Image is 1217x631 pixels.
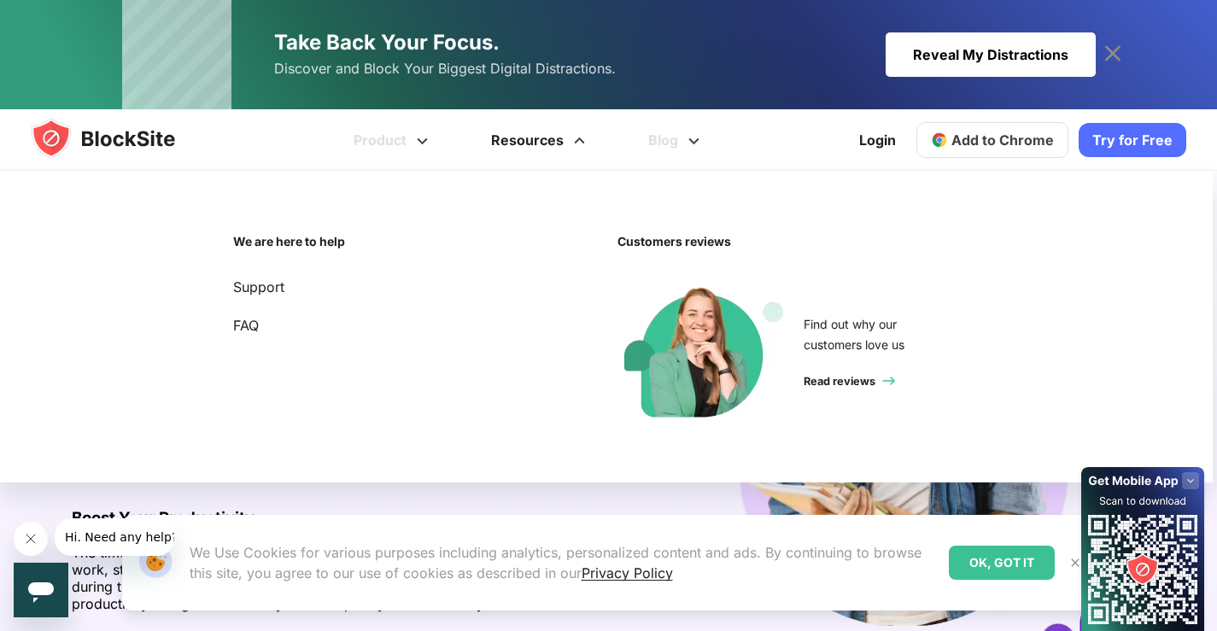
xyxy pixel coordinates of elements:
a: Read reviews [804,373,898,388]
span: Hi. Need any help? [10,12,123,26]
a: Privacy Policy [582,564,673,581]
img: chrome-icon.svg [931,131,948,149]
span: Take Back Your Focus. [274,30,500,55]
a: Blog [619,109,734,171]
img: Close [1068,556,1082,570]
iframe: Botón para iniciar la ventana de mensajería [14,563,68,617]
div: OK, GOT IT [949,546,1055,580]
iframe: Cerrar mensaje [14,522,48,556]
p: We Use Cookies for various purposes including analytics, personalized content and ads. By continu... [190,542,935,583]
a: Resources [462,109,619,171]
button: Close [1064,552,1086,574]
img: blocksite-icon.5d769676.svg [31,118,208,159]
a: Add to Chrome [916,122,1068,158]
strong: Customers reviews [617,234,731,248]
p: The time has come to increase productivity. So, whether you’re at work, studying at school or jus... [72,544,523,612]
span: Add to Chrome [951,131,1054,149]
a: Product [325,109,462,171]
a: Try for Free [1079,123,1186,157]
h3: Boost Your Productivity [72,508,523,528]
a: FAQ [233,314,592,337]
div: Reveal My Distractions [886,32,1096,77]
span: Read reviews [788,375,898,388]
span: Discover and Block Your Biggest Digital Distractions. [274,56,616,81]
iframe: Mensaje de la compañía [55,518,174,556]
strong: We are here to help [233,234,345,248]
a: Support [233,276,592,299]
div: Find out why our customers love us [804,314,956,355]
a: Login [849,120,906,161]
